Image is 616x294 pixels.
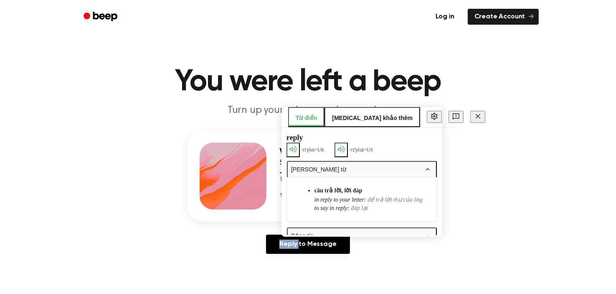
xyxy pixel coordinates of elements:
span: 5 tháng 9, 2025 · 20:27 [280,159,355,167]
a: Log in [427,7,463,26]
a: Beep [78,9,125,25]
h1: You were left a beep [94,67,522,97]
button: 1.0x [280,188,292,202]
h3: Voice Note [280,146,417,158]
a: Reply to Message [266,235,350,254]
p: Turn up your volume and press play. [148,104,469,118]
a: Create Account [468,9,539,25]
span: 1:07 [280,176,291,184]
